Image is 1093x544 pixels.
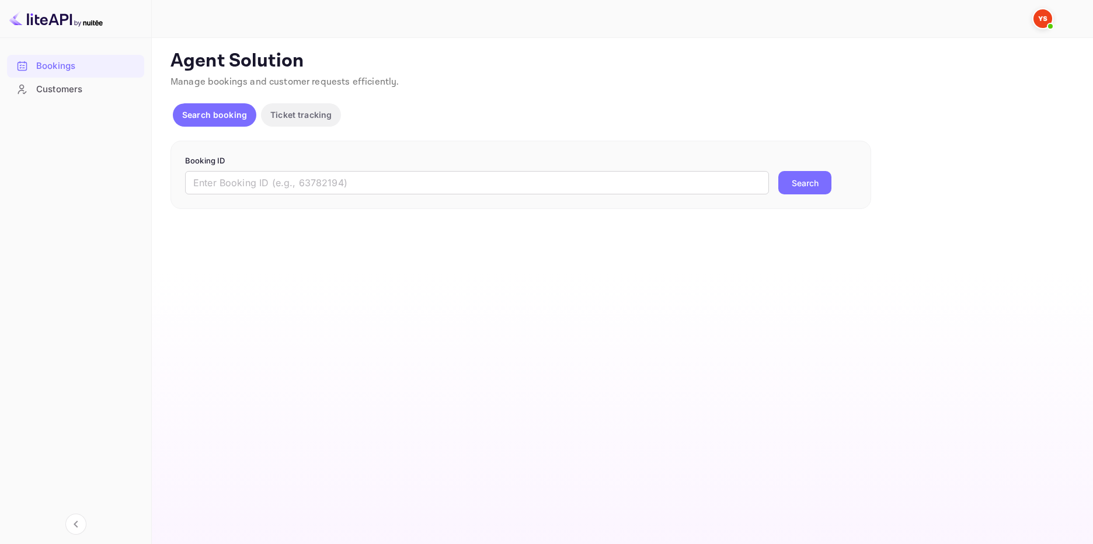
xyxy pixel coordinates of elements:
span: Manage bookings and customer requests efficiently. [170,76,399,88]
p: Agent Solution [170,50,1072,73]
div: Bookings [36,60,138,73]
p: Search booking [182,109,247,121]
div: Customers [7,78,144,101]
p: Booking ID [185,155,857,167]
button: Search [778,171,831,194]
p: Ticket tracking [270,109,332,121]
img: LiteAPI logo [9,9,103,28]
a: Customers [7,78,144,100]
img: Yandex Support [1033,9,1052,28]
input: Enter Booking ID (e.g., 63782194) [185,171,769,194]
button: Collapse navigation [65,514,86,535]
a: Bookings [7,55,144,76]
div: Bookings [7,55,144,78]
div: Customers [36,83,138,96]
